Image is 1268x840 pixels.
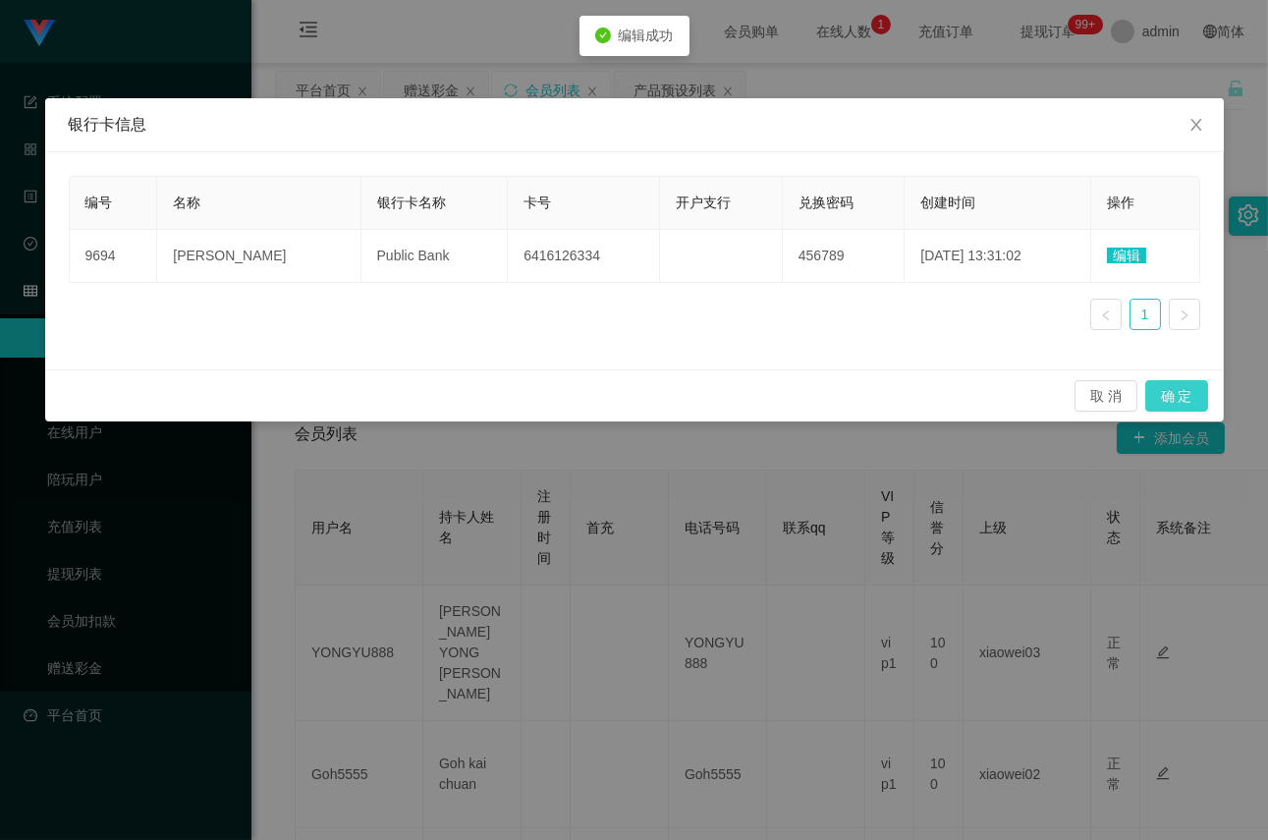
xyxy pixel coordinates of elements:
[70,230,158,283] td: 9694
[1090,299,1122,330] li: 上一页
[905,230,1091,283] td: [DATE] 13:31:02
[920,195,975,210] span: 创建时间
[1145,380,1208,412] button: 确 定
[377,195,446,210] span: 银行卡名称
[1179,309,1190,321] i: 图标: right
[1107,248,1146,263] span: 编辑
[1107,195,1134,210] span: 操作
[1169,98,1224,153] button: Close
[676,195,731,210] span: 开户支行
[1075,380,1137,412] button: 取 消
[69,114,1200,136] div: 银行卡信息
[595,28,611,43] i: icon: check-circle
[1100,309,1112,321] i: 图标: left
[1130,299,1161,330] li: 1
[619,28,674,43] span: 编辑成功
[173,248,286,263] span: [PERSON_NAME]
[799,195,854,210] span: 兑换密码
[524,248,600,263] span: 6416126334
[799,248,845,263] span: 456789
[524,195,551,210] span: 卡号
[1169,299,1200,330] li: 下一页
[377,248,450,263] span: Public Bank
[1130,300,1160,329] a: 1
[85,195,113,210] span: 编号
[1188,117,1204,133] i: 图标: close
[173,195,200,210] span: 名称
